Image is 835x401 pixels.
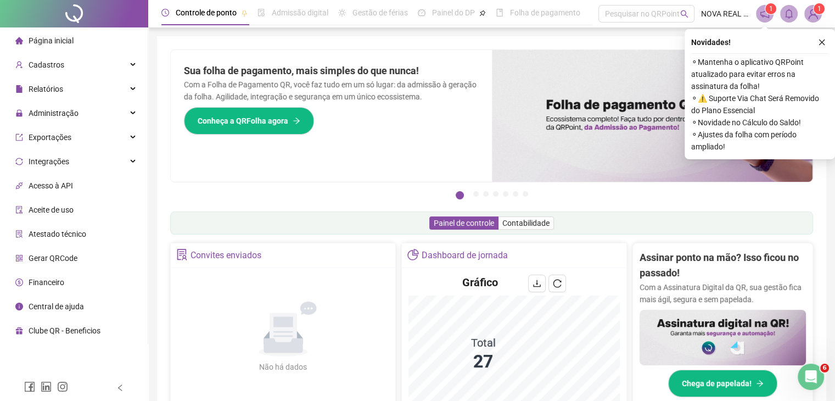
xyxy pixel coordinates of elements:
[479,10,486,16] span: pushpin
[29,302,84,311] span: Central de ajuda
[756,380,764,387] span: arrow-right
[184,107,314,135] button: Conheça a QRFolha agora
[184,63,479,79] h2: Sua folha de pagamento, mais simples do que nunca!
[820,364,829,372] span: 6
[190,246,261,265] div: Convites enviados
[462,275,498,290] h4: Gráfico
[760,9,770,19] span: notification
[176,8,237,17] span: Controle de ponto
[352,8,408,17] span: Gestão de férias
[184,79,479,103] p: Com a Folha de Pagamento QR, você faz tudo em um só lugar: da admissão à geração da folha. Agilid...
[817,5,821,13] span: 1
[15,109,23,117] span: lock
[15,254,23,262] span: qrcode
[161,9,169,16] span: clock-circle
[418,9,425,16] span: dashboard
[57,381,68,392] span: instagram
[691,56,828,92] span: ⚬ Mantenha o aplicativo QRPoint atualizado para evitar erros na assinatura da folha!
[15,133,23,141] span: export
[15,61,23,69] span: user-add
[640,250,806,281] h2: Assinar ponto na mão? Isso ficou no passado!
[233,361,334,373] div: Não há dados
[496,9,503,16] span: book
[15,303,23,310] span: info-circle
[503,191,508,197] button: 5
[15,327,23,335] span: gift
[483,191,489,197] button: 3
[29,230,86,238] span: Atestado técnico
[492,50,813,182] img: banner%2F8d14a306-6205-4263-8e5b-06e9a85ad873.png
[691,116,828,129] span: ⚬ Novidade no Cálculo do Saldo!
[29,326,100,335] span: Clube QR - Beneficios
[640,310,806,365] img: banner%2F02c71560-61a6-44d4-94b9-c8ab97240462.png
[24,381,35,392] span: facebook
[434,219,494,227] span: Painel de controle
[691,92,828,116] span: ⚬ ⚠️ Suporte Via Chat Será Removido do Plano Essencial
[15,158,23,165] span: sync
[680,10,688,18] span: search
[29,60,64,69] span: Cadastros
[493,191,498,197] button: 4
[29,157,69,166] span: Integrações
[29,205,74,214] span: Aceite de uso
[15,182,23,190] span: api
[29,109,79,118] span: Administração
[41,381,52,392] span: linkedin
[29,254,77,263] span: Gerar QRCode
[241,10,248,16] span: pushpin
[15,279,23,286] span: dollar
[338,9,346,16] span: sun
[293,117,300,125] span: arrow-right
[456,191,464,199] button: 1
[533,279,541,288] span: download
[407,249,419,260] span: pie-chart
[691,36,731,48] span: Novidades !
[272,8,328,17] span: Admissão digital
[798,364,824,390] iframe: Intercom live chat
[668,370,777,397] button: Chega de papelada!
[422,246,508,265] div: Dashboard de jornada
[701,8,749,20] span: NOVA REAL STATE
[15,230,23,238] span: solution
[198,115,288,127] span: Conheça a QRFolha agora
[15,37,23,44] span: home
[769,5,773,13] span: 1
[29,85,63,93] span: Relatórios
[15,206,23,214] span: audit
[502,219,550,227] span: Contabilidade
[473,191,479,197] button: 2
[682,377,752,389] span: Chega de papelada!
[510,8,580,17] span: Folha de pagamento
[691,129,828,153] span: ⚬ Ajustes da folha com período ampliado!
[814,3,825,14] sup: Atualize o seu contato no menu Meus Dados
[640,281,806,305] p: Com a Assinatura Digital da QR, sua gestão fica mais ágil, segura e sem papelada.
[29,133,71,142] span: Exportações
[784,9,794,19] span: bell
[15,85,23,93] span: file
[818,38,826,46] span: close
[116,384,124,392] span: left
[805,5,821,22] img: 80526
[432,8,475,17] span: Painel do DP
[257,9,265,16] span: file-done
[29,36,74,45] span: Página inicial
[29,181,73,190] span: Acesso à API
[176,249,188,260] span: solution
[29,278,64,287] span: Financeiro
[523,191,528,197] button: 7
[513,191,518,197] button: 6
[765,3,776,14] sup: 1
[553,279,562,288] span: reload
